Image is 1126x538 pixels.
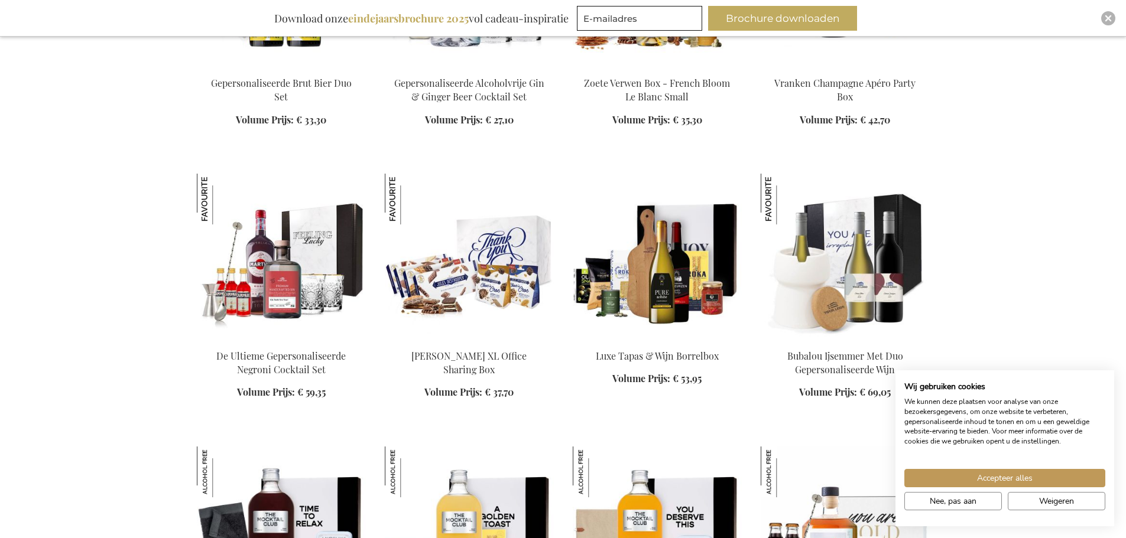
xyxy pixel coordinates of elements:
[1039,495,1074,507] span: Weigeren
[411,350,527,376] a: [PERSON_NAME] XL Office Sharing Box
[236,113,294,126] span: Volume Prijs:
[425,113,483,126] span: Volume Prijs:
[761,334,930,345] a: Bubalou Ijsemmer Met Duo Gepersonaliseerde Wijn Bubalou Ijsemmer Met Duo Gepersonaliseerde Wijn
[197,174,366,339] img: The Ultimate Personalized Negroni Cocktail Set
[394,77,544,103] a: Gepersonaliseerde Alcoholvrije Gin & Ginger Beer Cocktail Set
[348,11,469,25] b: eindejaarsbrochure 2025
[761,446,812,497] img: Gepersonaliseerde Non-Alcoholische Cuban Spiced Rum Prestige Set
[799,386,891,399] a: Volume Prijs: € 69,05
[977,472,1033,484] span: Accepteer alles
[197,446,248,497] img: The Mocktail Club Luxury Relax Box
[584,77,730,103] a: Zoete Verwen Box - French Bloom Le Blanc Small
[673,372,702,384] span: € 53,95
[708,6,857,31] button: Brochure downloaden
[799,386,857,398] span: Volume Prijs:
[673,113,702,126] span: € 35,30
[577,6,706,34] form: marketing offers and promotions
[237,386,326,399] a: Volume Prijs: € 59,35
[573,334,742,345] a: Luxury Tapas & Wine Apéro Box
[761,174,930,339] img: Bubalou Ijsemmer Met Duo Gepersonaliseerde Wijn
[904,469,1105,487] button: Accepteer alle cookies
[573,446,624,497] img: The Mocktail Club Relaxation Gift Box
[216,350,346,376] a: De Ultieme Gepersonaliseerde Negroni Cocktail Set
[385,174,436,224] img: Jules Destrooper XL Office Sharing Box
[800,113,858,126] span: Volume Prijs:
[904,492,1002,510] button: Pas cookie voorkeuren aan
[904,397,1105,446] p: We kunnen deze plaatsen voor analyse van onze bezoekersgegevens, om onze website te verbeteren, g...
[269,6,574,31] div: Download onze vol cadeau-inspiratie
[424,386,514,399] a: Volume Prijs: € 37,70
[577,6,702,31] input: E-mailadres
[1105,15,1112,22] img: Close
[237,386,295,398] span: Volume Prijs:
[297,386,326,398] span: € 59,35
[485,113,514,126] span: € 27,10
[197,334,366,345] a: The Ultimate Personalized Negroni Cocktail Set De Ultieme Gepersonaliseerde Negroni Cocktail Set
[485,386,514,398] span: € 37,70
[787,350,903,376] a: Bubalou Ijsemmer Met Duo Gepersonaliseerde Wijn
[197,174,248,224] img: De Ultieme Gepersonaliseerde Negroni Cocktail Set
[236,113,326,127] a: Volume Prijs: € 33,30
[385,446,436,497] img: The Mocktail Club Gouden Geschenkset
[612,372,702,386] a: Volume Prijs: € 53,95
[761,174,812,224] img: Bubalou Ijsemmer Met Duo Gepersonaliseerde Wijn
[425,113,514,127] a: Volume Prijs: € 27,10
[296,113,326,126] span: € 33,30
[612,372,670,384] span: Volume Prijs:
[1101,11,1115,25] div: Close
[904,382,1105,392] h2: Wij gebruiken cookies
[612,113,670,126] span: Volume Prijs:
[596,350,719,362] a: Luxe Tapas & Wijn Borrelbox
[800,113,890,127] a: Volume Prijs: € 42,70
[385,334,554,345] a: Jules Destrooper XL Office Sharing Box Jules Destrooper XL Office Sharing Box
[761,62,930,73] a: Vranken Champagne Apéro Party Box
[385,174,554,339] img: Jules Destrooper XL Office Sharing Box
[1008,492,1105,510] button: Alle cookies weigeren
[211,77,352,103] a: Gepersonaliseerde Brut Bier Duo Set
[385,62,554,73] a: Personalised Non-alcoholc Gin & Ginger Beer Set
[197,62,366,73] a: Personalised Champagne Beer
[573,174,742,339] img: Luxury Tapas & Wine Apéro Box
[774,77,916,103] a: Vranken Champagne Apéro Party Box
[859,386,891,398] span: € 69,05
[860,113,890,126] span: € 42,70
[612,113,702,127] a: Volume Prijs: € 35,30
[930,495,976,507] span: Nee, pas aan
[424,386,482,398] span: Volume Prijs:
[573,62,742,73] a: Sweet Treats Box - French Bloom Le Blanc Small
